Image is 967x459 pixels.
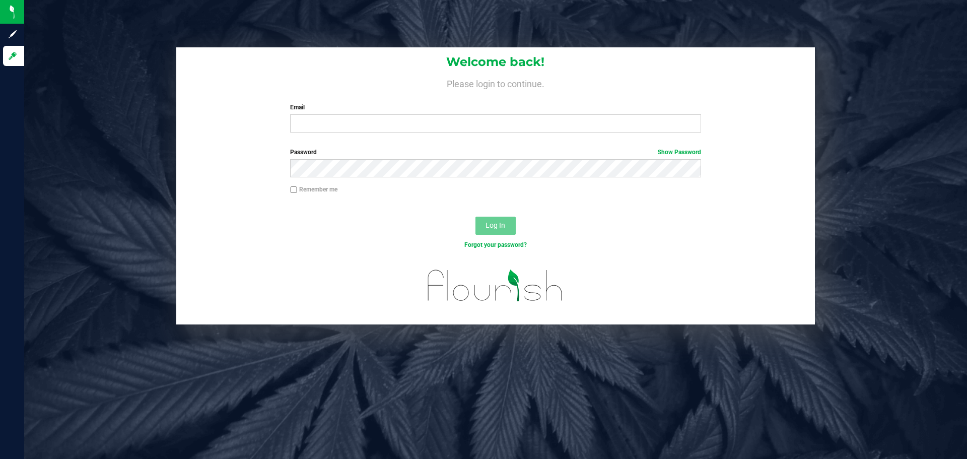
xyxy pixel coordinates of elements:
[8,29,18,39] inline-svg: Sign up
[475,217,516,235] button: Log In
[416,260,575,311] img: flourish_logo.svg
[290,185,337,194] label: Remember me
[486,221,505,229] span: Log In
[8,51,18,61] inline-svg: Log in
[658,149,701,156] a: Show Password
[464,241,527,248] a: Forgot your password?
[290,103,701,112] label: Email
[176,77,815,89] h4: Please login to continue.
[290,186,297,193] input: Remember me
[176,55,815,69] h1: Welcome back!
[290,149,317,156] span: Password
